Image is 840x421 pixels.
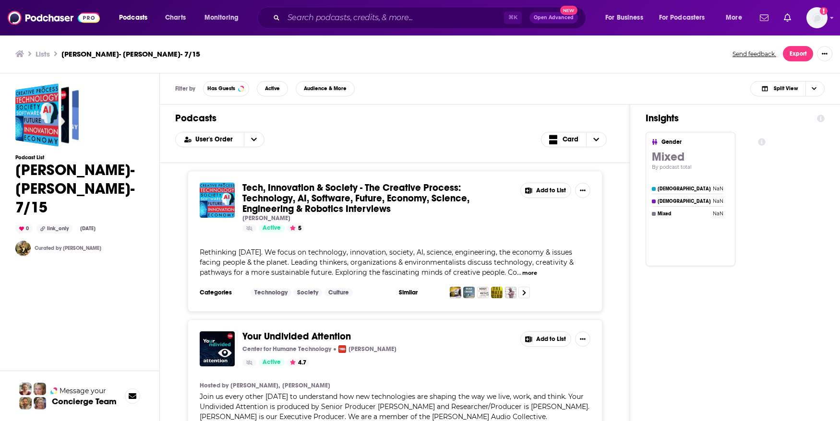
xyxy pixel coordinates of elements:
button: Show More Button [575,183,590,198]
button: open menu [112,10,160,25]
a: Curated by [PERSON_NAME] [35,245,101,251]
h4: By podcast total [652,164,766,170]
span: Message your [60,386,106,396]
img: Jon Profile [19,397,32,409]
button: Send feedback. [730,50,779,58]
button: Show profile menu [806,7,828,28]
button: open menu [719,10,754,25]
span: Monitoring [204,11,239,24]
span: Active [265,86,280,91]
button: Has Guests [203,81,249,96]
button: more [522,269,537,277]
h4: NaN [713,210,723,217]
span: Join us every other [DATE] to understand how new technologies are shaping the way we live, work, ... [200,392,589,421]
h1: Insights [646,112,809,124]
svg: Add a profile image [820,7,828,15]
h4: [DEMOGRAPHIC_DATA] [658,186,711,192]
span: Active [263,358,281,367]
a: Charts [159,10,192,25]
a: [PERSON_NAME] [282,382,330,389]
span: Podcasts [119,11,147,24]
button: open menu [176,136,244,143]
div: link_only [36,224,72,233]
img: Jules Profile [34,383,46,395]
a: Your Undivided Attention [200,331,235,366]
p: [PERSON_NAME] [242,214,290,222]
a: Lists [36,49,50,58]
button: Open AdvancedNew [529,12,578,23]
span: For Podcasters [659,11,705,24]
button: open menu [653,10,719,25]
a: Active [259,359,285,366]
h4: NaN [713,198,723,204]
h4: Hosted by [200,382,228,389]
button: Add to List [520,183,571,198]
h3: Concierge Team [52,397,117,406]
button: Choose View [750,81,825,96]
div: [DATE] [76,225,99,233]
span: Has Guests [207,86,235,91]
a: Society [293,289,322,296]
span: User's Order [195,136,236,143]
span: Logged in as canningRWJ [806,7,828,28]
img: Arts & Ideas - The Creative Process explores Personal Growth, Education, Art, Creativity, Climate... [505,287,516,298]
button: 4.7 [287,359,309,366]
h4: Mixed [658,211,711,217]
a: MONEY WITHOUT MATH [477,287,489,298]
p: Center for Humane Technology [242,345,331,353]
a: Tech, Innovation & Society - The Creative Process: Technology, AI, Software, Future, Economy, Sci... [242,183,513,214]
h4: NaN [713,186,723,192]
input: Search podcasts, credits, & more... [284,10,504,25]
div: Search podcasts, credits, & more... [266,7,595,29]
span: Tech, Innovation & Society - The Creative Process: Technology, AI, Software, Future, Economy, Sci... [242,182,469,215]
h3: Similar [399,289,442,296]
h2: Choose List sort [175,132,264,147]
h3: [PERSON_NAME]- [PERSON_NAME]- 7/15 [61,49,200,58]
span: ... [517,268,521,277]
span: Split View [774,86,798,91]
img: Podchaser - Follow, Share and Rate Podcasts [8,9,100,27]
p: [PERSON_NAME] [348,345,396,353]
h3: Mixed [652,150,766,164]
button: Choose View [541,132,607,147]
img: Women, Wealth and Entrepreneurship Podcast! [450,287,461,298]
button: open menu [599,10,655,25]
a: RW Jones- Noah Giansiracusa- 7/15 [15,83,79,147]
h4: [DEMOGRAPHIC_DATA] [658,199,711,204]
a: Show notifications dropdown [756,10,772,26]
a: Your Undivided Attention [242,331,351,342]
span: Charts [165,11,186,24]
span: Rethinking [DATE]. We focus on technology, innovation, society, AI, science, engineering, the eco... [200,248,574,277]
button: Show More Button [575,331,590,347]
a: Show notifications dropdown [780,10,795,26]
span: New [560,6,577,15]
img: Barbara Profile [34,397,46,409]
h1: Podcasts [175,112,614,124]
span: For Business [605,11,643,24]
img: User Profile [806,7,828,28]
img: The Math Club [491,287,503,298]
button: Audience & More [296,81,355,96]
button: open menu [244,132,264,147]
h3: Filter by [175,85,195,92]
button: Export [783,46,813,61]
h1: [PERSON_NAME]- [PERSON_NAME]- 7/15 [15,161,144,217]
button: Active [257,81,288,96]
h3: Categories [200,289,243,296]
span: Your Undivided Attention [242,330,351,342]
span: ⌘ K [504,12,522,24]
span: Active [263,223,281,233]
img: My Simplified Life [463,287,475,298]
img: TED [338,345,346,353]
img: SydneyDemo [15,241,31,256]
span: Card [563,136,578,143]
h4: Gender [661,139,754,145]
a: [PERSON_NAME], [230,382,280,389]
button: open menu [198,10,251,25]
